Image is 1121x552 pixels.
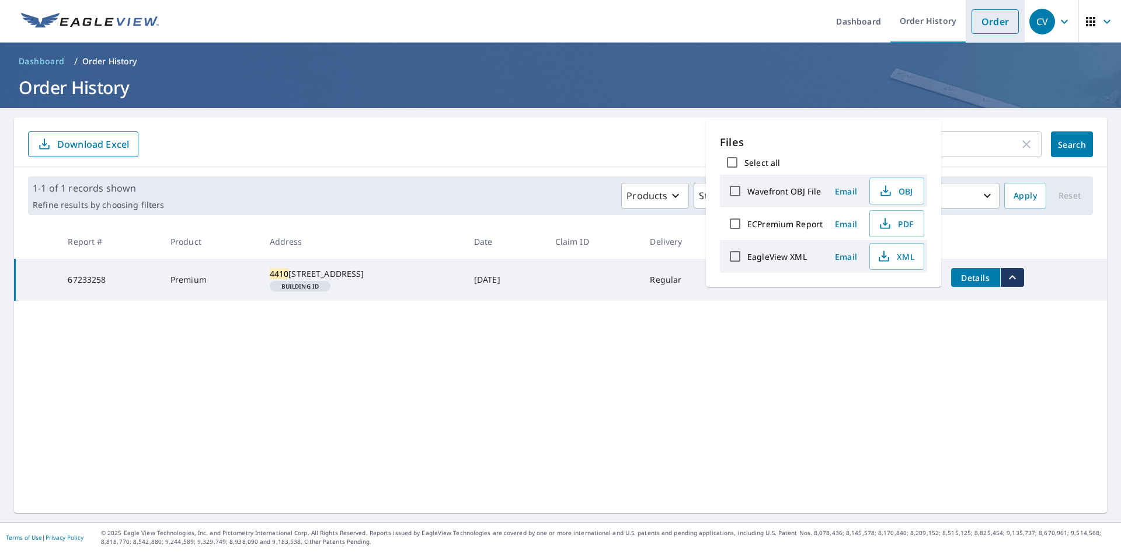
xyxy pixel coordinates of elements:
th: Date [465,224,546,259]
button: Email [827,182,865,200]
button: Email [827,215,865,233]
a: Order [972,9,1019,34]
p: Products [626,189,667,203]
span: OBJ [877,184,914,198]
span: Dashboard [19,55,65,67]
button: OBJ [869,178,924,204]
button: Products [621,183,689,209]
th: Product [161,224,260,259]
li: / [74,54,78,68]
td: Regular [640,259,732,301]
p: Status [699,189,727,203]
span: Search [1060,139,1084,150]
th: Report # [58,224,161,259]
button: Search [1051,131,1093,157]
span: PDF [877,217,914,231]
button: Email [827,248,865,266]
h1: Order History [14,75,1107,99]
a: Dashboard [14,52,69,71]
td: Premium [161,259,260,301]
span: Apply [1014,189,1037,203]
label: EagleView XML [747,251,807,262]
em: Building ID [281,283,319,289]
img: EV Logo [21,13,159,30]
p: 1-1 of 1 records shown [33,181,164,195]
td: 67233258 [58,259,161,301]
label: ECPremium Report [747,218,823,230]
button: XML [869,243,924,270]
span: XML [877,249,914,263]
p: Files [720,134,927,150]
p: Download Excel [57,138,129,151]
span: Details [958,272,993,283]
mark: 4410 [270,268,289,279]
th: Address [260,224,465,259]
button: Apply [1004,183,1046,209]
a: Privacy Policy [46,533,83,541]
span: Email [832,186,860,197]
p: © 2025 Eagle View Technologies, Inc. and Pictometry International Corp. All Rights Reserved. Repo... [101,529,1115,546]
span: Email [832,251,860,262]
button: detailsBtn-67233258 [951,268,1000,287]
td: [DATE] [465,259,546,301]
p: | [6,534,83,541]
label: Select all [744,157,780,168]
button: filesDropdownBtn-67233258 [1000,268,1024,287]
label: Wavefront OBJ File [747,186,821,197]
button: PDF [869,210,924,237]
button: Download Excel [28,131,138,157]
span: Email [832,218,860,230]
button: Status [694,183,749,209]
div: [STREET_ADDRESS] [270,268,455,280]
a: Terms of Use [6,533,42,541]
th: Claim ID [546,224,641,259]
nav: breadcrumb [14,52,1107,71]
p: Order History [82,55,137,67]
div: CV [1029,9,1055,34]
p: Refine results by choosing filters [33,200,164,210]
th: Delivery [640,224,732,259]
